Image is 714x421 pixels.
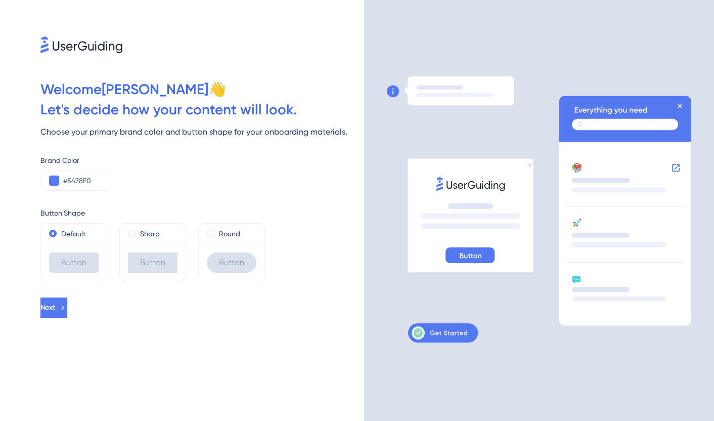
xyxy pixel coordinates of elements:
div: Let ' s decide how your content will look. [40,100,364,120]
div: Button [207,252,256,273]
div: Button Shape [40,207,364,219]
span: Next [40,302,55,314]
label: Default [61,228,85,240]
button: Next [40,298,67,318]
div: Button [128,252,177,273]
div: Welcome [PERSON_NAME] 👋 [40,79,364,100]
div: Button [49,252,99,273]
label: Sharp [140,228,160,240]
div: Brand Color [40,154,364,166]
div: Choose your primary brand color and button shape for your onboarding materials. [40,126,364,138]
label: Round [219,228,240,240]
